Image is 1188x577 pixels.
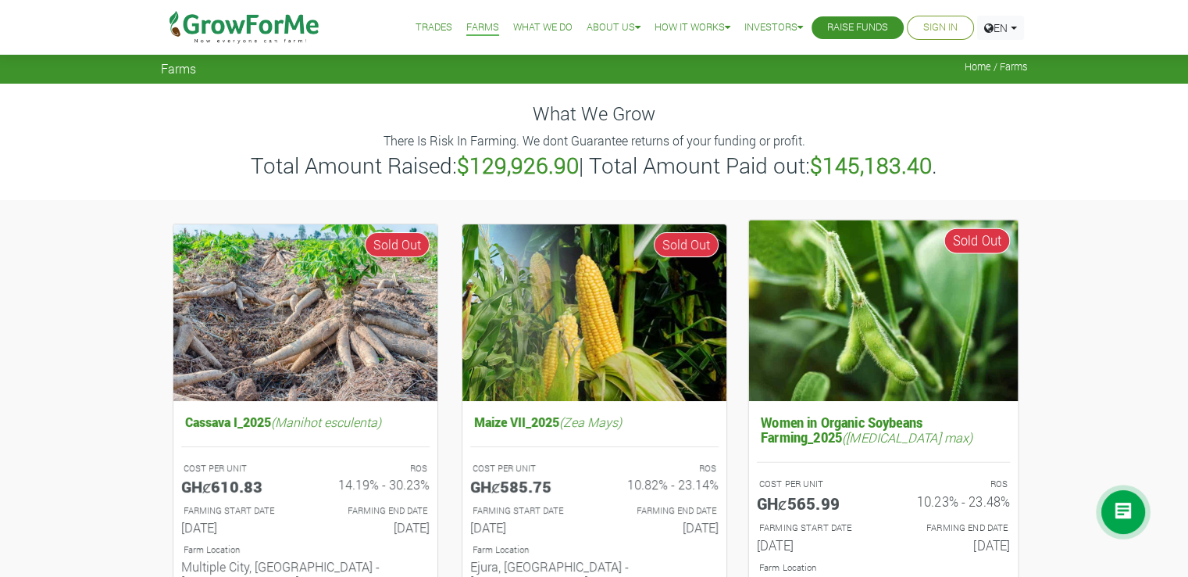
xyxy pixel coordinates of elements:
[470,410,719,433] h5: Maize VII_2025
[161,102,1028,125] h4: What We Grow
[810,151,932,180] b: $145,183.40
[944,228,1010,253] span: Sold Out
[163,131,1026,150] p: There Is Risk In Farming. We dont Guarantee returns of your funding or profit.
[587,20,640,36] a: About Us
[473,543,716,557] p: Location of Farm
[897,521,1008,535] p: FARMING END DATE
[606,520,719,535] h6: [DATE]
[758,521,869,535] p: FARMING START DATE
[466,20,499,36] a: Farms
[756,493,871,512] h5: GHȼ565.99
[462,224,726,402] img: growforme image
[181,477,294,496] h5: GHȼ610.83
[161,61,196,76] span: Farms
[897,478,1008,491] p: ROS
[559,414,622,430] i: (Zea Mays)
[758,561,1007,575] p: Location of Farm
[181,520,294,535] h6: [DATE]
[895,537,1010,553] h6: [DATE]
[416,20,452,36] a: Trades
[184,543,427,557] p: Location of Farm
[513,20,573,36] a: What We Do
[748,220,1018,400] img: growforme image
[654,232,719,257] span: Sold Out
[655,20,730,36] a: How it Works
[758,478,869,491] p: COST PER UNIT
[473,462,580,475] p: COST PER UNIT
[756,537,871,553] h6: [DATE]
[473,504,580,518] p: FARMING START DATE
[977,16,1024,40] a: EN
[184,462,291,475] p: COST PER UNIT
[895,493,1010,509] h6: 10.23% - 23.48%
[319,504,427,518] p: FARMING END DATE
[827,20,888,36] a: Raise Funds
[608,504,716,518] p: FARMING END DATE
[470,477,583,496] h5: GHȼ585.75
[184,504,291,518] p: FARMING START DATE
[606,477,719,492] h6: 10.82% - 23.14%
[365,232,430,257] span: Sold Out
[181,410,430,433] h5: Cassava I_2025
[457,151,579,180] b: $129,926.90
[744,20,803,36] a: Investors
[470,520,583,535] h6: [DATE]
[173,224,437,402] img: growforme image
[923,20,958,36] a: Sign In
[756,410,1009,449] h5: Women in Organic Soybeans Farming_2025
[271,414,381,430] i: (Manihot esculenta)
[163,152,1026,179] h3: Total Amount Raised: | Total Amount Paid out: .
[841,428,972,445] i: ([MEDICAL_DATA] max)
[608,462,716,475] p: ROS
[317,520,430,535] h6: [DATE]
[965,61,1028,73] span: Home / Farms
[319,462,427,475] p: ROS
[317,477,430,492] h6: 14.19% - 30.23%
